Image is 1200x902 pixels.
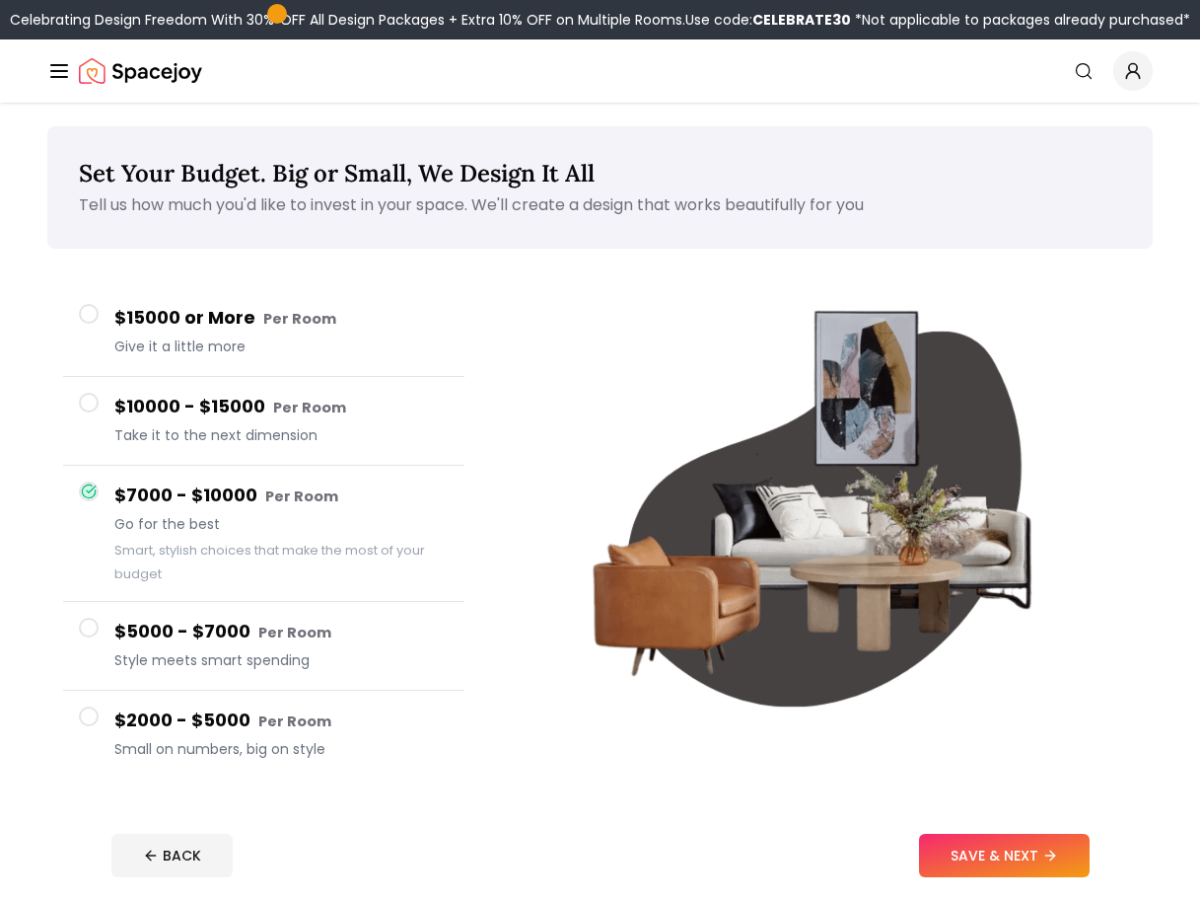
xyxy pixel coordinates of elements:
small: Per Room [263,309,336,329]
div: Celebrating Design Freedom With 30% OFF All Design Packages + Extra 10% OFF on Multiple Rooms. [10,10,1190,30]
span: Use code: [685,10,851,30]
small: Per Room [273,398,346,417]
h4: $15000 or More [114,304,449,333]
h4: $10000 - $15000 [114,393,449,421]
button: BACK [111,834,233,877]
b: CELEBRATE30 [752,10,851,30]
button: $5000 - $7000 Per RoomStyle meets smart spending [63,602,464,691]
h4: $5000 - $7000 [114,618,449,646]
small: Per Room [258,712,331,731]
button: $10000 - $15000 Per RoomTake it to the next dimension [63,377,464,466]
h4: $2000 - $5000 [114,707,449,735]
nav: Global [47,39,1153,103]
p: Tell us how much you'd like to invest in your space. We'll create a design that works beautifully... [79,193,1121,217]
h4: $7000 - $10000 [114,482,449,510]
a: Spacejoy [79,51,202,91]
img: Spacejoy Logo [79,51,202,91]
span: Take it to the next dimension [114,425,449,445]
span: Set Your Budget. Big or Small, We Design It All [79,158,595,188]
small: Per Room [258,623,331,642]
span: Style meets smart spending [114,650,449,670]
button: $7000 - $10000 Per RoomGo for the bestSmart, stylish choices that make the most of your budget [63,466,464,602]
small: Smart, stylish choices that make the most of your budget [114,542,425,582]
small: Per Room [265,487,338,506]
span: *Not applicable to packages already purchased* [851,10,1190,30]
button: $2000 - $5000 Per RoomSmall on numbers, big on style [63,691,464,779]
span: Give it a little more [114,337,449,356]
span: Small on numbers, big on style [114,739,449,759]
span: Go for the best [114,514,449,534]
button: $15000 or More Per RoomGive it a little more [63,288,464,377]
button: SAVE & NEXT [919,834,1090,877]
